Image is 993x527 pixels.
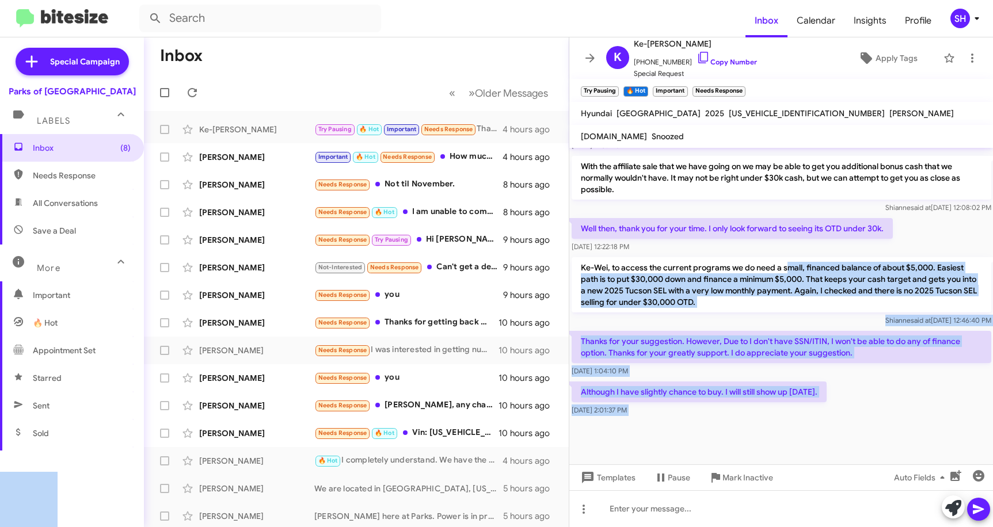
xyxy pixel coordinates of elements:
span: [DOMAIN_NAME] [581,131,647,142]
p: Well then, thank you for your time. I only look forward to seeing its OTD under 30k. [572,218,893,239]
span: 🔥 Hot [33,317,58,329]
span: Try Pausing [318,125,352,133]
span: Needs Response [318,402,367,409]
div: 9 hours ago [503,262,559,273]
span: 🔥 Hot [318,457,338,464]
span: Needs Response [318,291,367,299]
a: Insights [844,4,896,37]
div: 5 hours ago [503,483,559,494]
button: Next [462,81,555,105]
div: you [314,288,503,301]
div: 10 hours ago [499,427,560,439]
div: [PERSON_NAME] [199,455,314,467]
span: [PHONE_NUMBER] [634,51,757,68]
span: Needs Response [318,346,367,354]
span: Older Messages [475,87,548,100]
div: [PERSON_NAME] [199,483,314,494]
span: [DATE] 1:04:10 PM [572,366,628,375]
span: « [449,86,455,100]
span: Sent [33,400,50,411]
div: Ke-[PERSON_NAME] [199,124,314,135]
button: Auto Fields [885,467,958,488]
span: Needs Response [370,263,419,271]
span: [US_VEHICLE_IDENTIFICATION_NUMBER] [729,108,885,119]
div: [PERSON_NAME] [199,234,314,246]
button: Pause [645,467,699,488]
div: [PERSON_NAME] [199,262,314,273]
button: Apply Tags [837,48,938,68]
span: 🔥 Hot [359,125,379,133]
span: Templates [579,467,636,488]
span: Snoozed [652,131,684,142]
div: 8 hours ago [503,179,559,190]
div: How much would it be out the door [314,150,503,163]
span: Special Request [634,68,757,79]
div: you [314,371,499,384]
span: 2025 [705,108,724,119]
div: I completely understand. We have the option to e-sign and you can have the vehicle transported to... [314,454,503,467]
div: [PERSON_NAME] here at Parks. Power is in presence. Come in and let me put our best number on our ... [314,510,503,522]
span: Pause [668,467,690,488]
div: [PERSON_NAME] [199,289,314,301]
a: Inbox [745,4,787,37]
div: [PERSON_NAME] [199,427,314,439]
a: Special Campaign [16,48,129,75]
span: Labels [37,116,70,126]
a: Calendar [787,4,844,37]
div: [PERSON_NAME] [199,372,314,384]
p: Although I have slightly chance to buy. I will still show up [DATE]. [572,381,827,402]
span: Needs Response [318,236,367,243]
span: Needs Response [383,153,432,161]
span: Needs Response [424,125,473,133]
div: Thanks for your suggestion. However, Due to I don't have SSN/ITIN, I won't be able to do any of f... [314,123,503,136]
div: 10 hours ago [499,317,560,329]
span: Shianne [DATE] 12:08:02 PM [885,203,991,212]
div: Parks of [GEOGRAPHIC_DATA] [9,86,136,97]
small: Needs Response [693,86,745,97]
p: Thanks for your suggestion. However, Due to I don't have SSN/ITIN, I won't be able to do any of f... [572,331,991,363]
div: 10 hours ago [499,400,560,411]
small: Try Pausing [581,86,619,97]
div: [PERSON_NAME] [199,400,314,411]
div: 8 hours ago [503,207,559,218]
span: Needs Response [318,429,367,437]
span: Ke-[PERSON_NAME] [634,37,757,51]
div: 9 hours ago [503,234,559,246]
button: Templates [569,467,645,488]
p: Ke-Wei, to access the current programs we do need a small, financed balance of about $5,000. Easi... [572,257,991,312]
div: 5 hours ago [503,510,559,522]
span: More [37,263,60,273]
span: Needs Response [318,181,367,188]
div: 4 hours ago [503,151,559,163]
small: Important [653,86,687,97]
span: Starred [33,372,62,384]
span: [PERSON_NAME] [889,108,954,119]
div: Hi [PERSON_NAME], unfortunately I will not be able to attend because it looks like will out of to... [314,233,503,246]
span: Needs Response [318,319,367,326]
span: Apply Tags [876,48,918,68]
div: 4 hours ago [503,455,559,467]
a: Copy Number [697,58,757,66]
span: Needs Response [33,170,131,181]
span: K [614,48,622,67]
div: [PERSON_NAME] [199,345,314,356]
div: 4 hours ago [503,124,559,135]
span: Important [387,125,417,133]
span: Profile [896,4,941,37]
input: Search [139,5,381,32]
span: 🔥 Hot [356,153,375,161]
div: [PERSON_NAME] [199,151,314,163]
div: [PERSON_NAME], any chance this is [PERSON_NAME] the WWE wrestler? [314,399,499,412]
h1: Inbox [160,47,203,65]
div: Not til November. [314,178,503,191]
span: 🔥 Hot [375,429,394,437]
div: [PERSON_NAME] [199,510,314,522]
div: I am unable to come in. I am caring for my wife she had major surgery. [314,205,503,219]
div: I was interested in getting numbers on stock number FH21792 [314,343,499,357]
div: Vin: [US_VEHICLE_IDENTIFICATION_NUMBER] Miles: 7,800 Payoff: 71,000 [314,426,499,440]
p: With the affiliate sale that we have going on we may be able to get you additional bonus cash tha... [572,156,991,200]
span: Needs Response [318,374,367,381]
span: All Conversations [33,197,98,209]
span: Try Pausing [375,236,408,243]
